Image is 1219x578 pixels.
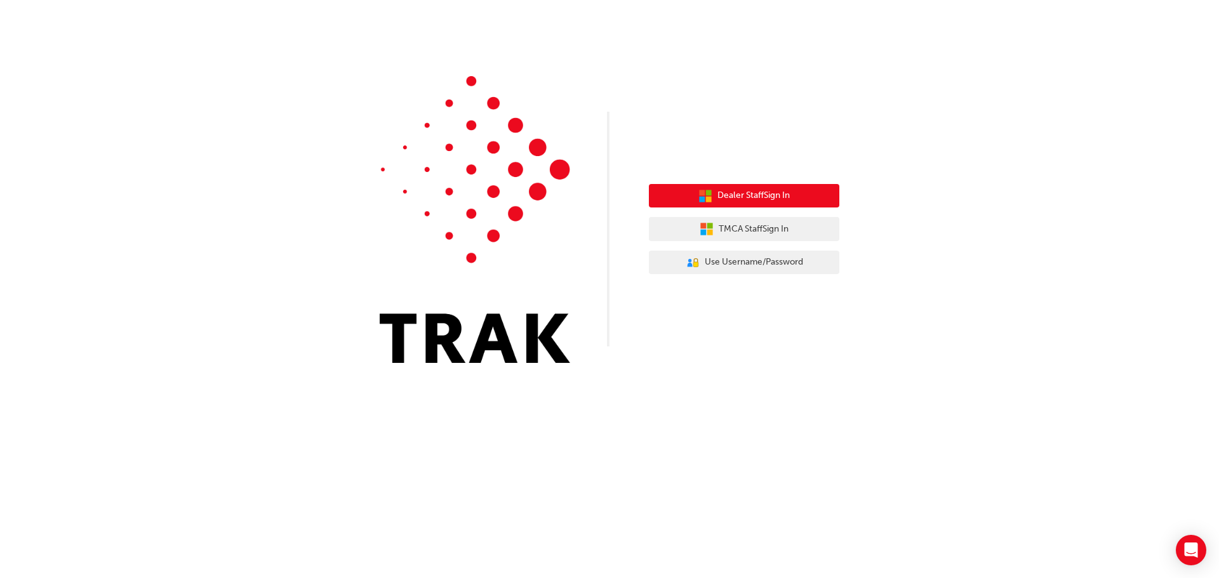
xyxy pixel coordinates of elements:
[719,222,789,237] span: TMCA Staff Sign In
[380,76,570,363] img: Trak
[1176,535,1206,565] div: Open Intercom Messenger
[717,188,790,203] span: Dealer Staff Sign In
[705,255,803,270] span: Use Username/Password
[649,184,839,208] button: Dealer StaffSign In
[649,251,839,275] button: Use Username/Password
[649,217,839,241] button: TMCA StaffSign In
